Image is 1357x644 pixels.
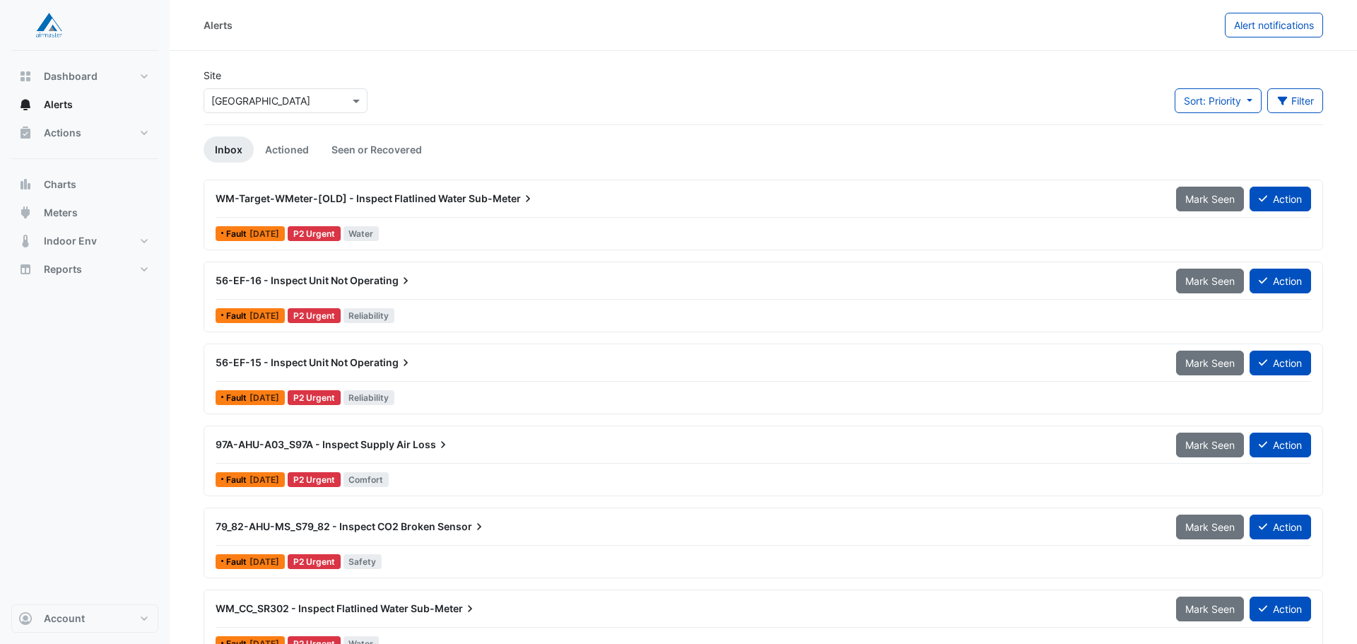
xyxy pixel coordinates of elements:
button: Action [1250,187,1311,211]
span: Water [343,226,380,241]
app-icon: Meters [18,206,33,220]
app-icon: Reports [18,262,33,276]
button: Action [1250,351,1311,375]
button: Charts [11,170,158,199]
span: Fri 29-Aug-2025 14:04 AEST [249,228,279,239]
span: 56-EF-16 - Inspect Unit Not [216,274,348,286]
span: Charts [44,177,76,192]
span: Sub-Meter [469,192,535,206]
span: Sensor [437,520,486,534]
span: Fault [226,394,249,402]
a: Seen or Recovered [320,136,433,163]
button: Meters [11,199,158,227]
button: Mark Seen [1176,515,1244,539]
app-icon: Alerts [18,98,33,112]
span: Mark Seen [1185,603,1235,615]
span: Thu 21-Aug-2025 11:13 AEST [249,474,279,485]
span: Account [44,611,85,626]
button: Action [1250,433,1311,457]
span: Indoor Env [44,234,97,248]
span: Reports [44,262,82,276]
span: Reliability [343,390,395,405]
span: Fault [226,230,249,238]
button: Action [1250,515,1311,539]
label: Site [204,68,221,83]
img: Company Logo [17,11,81,40]
button: Mark Seen [1176,269,1244,293]
span: Mark Seen [1185,521,1235,533]
app-icon: Actions [18,126,33,140]
div: P2 Urgent [288,554,341,569]
button: Mark Seen [1176,433,1244,457]
span: 97A-AHU-A03_S97A - Inspect Supply Air [216,438,411,450]
button: Filter [1267,88,1324,113]
span: Thu 19-Jun-2025 11:31 AEST [249,556,279,567]
div: P2 Urgent [288,390,341,405]
span: WM_CC_SR302 - Inspect Flatlined Water [216,602,409,614]
div: P2 Urgent [288,308,341,323]
button: Actions [11,119,158,147]
button: Mark Seen [1176,187,1244,211]
span: Tue 26-Aug-2025 09:11 AEST [249,310,279,321]
app-icon: Charts [18,177,33,192]
button: Account [11,604,158,633]
button: Reports [11,255,158,283]
app-icon: Indoor Env [18,234,33,248]
button: Sort: Priority [1175,88,1262,113]
span: 79_82-AHU-MS_S79_82 - Inspect CO2 Broken [216,520,435,532]
span: Fault [226,312,249,320]
span: Sort: Priority [1184,95,1241,107]
span: Mark Seen [1185,193,1235,205]
button: Alert notifications [1225,13,1323,37]
span: Mark Seen [1185,439,1235,451]
button: Dashboard [11,62,158,90]
a: Actioned [254,136,320,163]
span: Alert notifications [1234,19,1314,31]
span: Dashboard [44,69,98,83]
span: Loss [413,438,450,452]
span: Operating [350,274,413,288]
span: Sub-Meter [411,602,477,616]
button: Mark Seen [1176,597,1244,621]
span: Mark Seen [1185,357,1235,369]
div: Alerts [204,18,233,33]
span: Mark Seen [1185,275,1235,287]
span: Comfort [343,472,389,487]
button: Action [1250,269,1311,293]
span: Meters [44,206,78,220]
span: Tue 26-Aug-2025 09:11 AEST [249,392,279,403]
span: Operating [350,356,413,370]
span: Actions [44,126,81,140]
button: Indoor Env [11,227,158,255]
app-icon: Dashboard [18,69,33,83]
button: Action [1250,597,1311,621]
span: Safety [343,554,382,569]
span: Reliability [343,308,395,323]
button: Mark Seen [1176,351,1244,375]
span: 56-EF-15 - Inspect Unit Not [216,356,348,368]
div: P2 Urgent [288,226,341,241]
div: P2 Urgent [288,472,341,487]
span: Fault [226,558,249,566]
a: Inbox [204,136,254,163]
button: Alerts [11,90,158,119]
span: Alerts [44,98,73,112]
span: WM-Target-WMeter-[OLD] - Inspect Flatlined Water [216,192,466,204]
span: Fault [226,476,249,484]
